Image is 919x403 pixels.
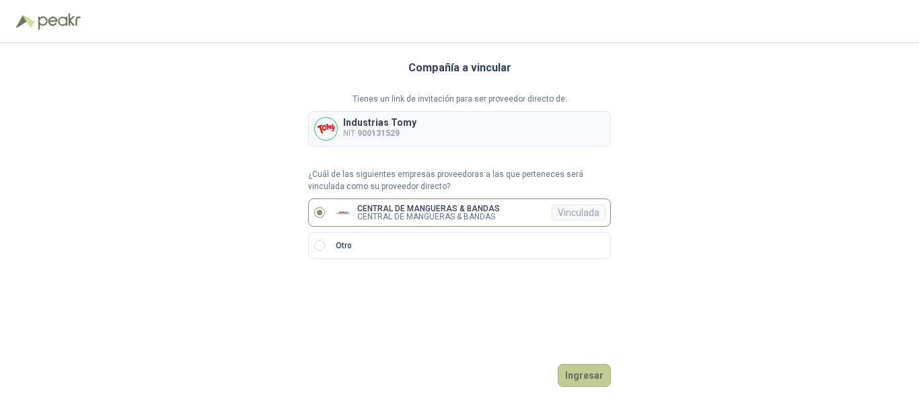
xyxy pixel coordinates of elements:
[315,118,337,140] img: Company Logo
[336,205,352,221] img: Company Logo
[343,127,416,140] p: NIT
[357,129,400,138] b: 900131529
[16,15,35,28] img: Logo
[357,205,500,213] p: CENTRAL DE MANGUERAS & BANDAS
[552,205,605,221] div: Vinculada
[308,93,611,106] p: Tienes un link de invitación para ser proveedor directo de:
[558,364,611,387] button: Ingresar
[357,213,500,221] p: CENTRAL DE MANGUERAS & BANDAS
[343,118,416,127] p: Industrias Tomy
[408,59,511,77] h3: Compañía a vincular
[336,240,352,252] p: Otro
[38,13,81,30] img: Peakr
[308,168,611,194] p: ¿Cuál de las siguientes empresas proveedoras a las que perteneces será vinculada como su proveedo...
